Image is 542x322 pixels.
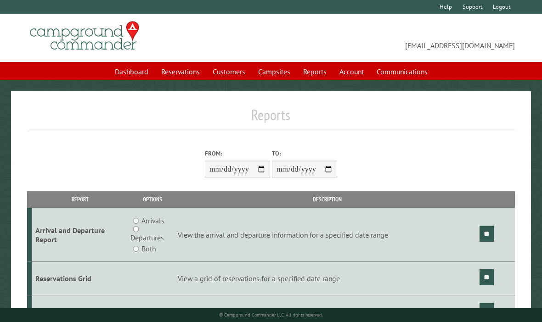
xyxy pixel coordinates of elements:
[129,191,176,207] th: Options
[32,208,129,262] td: Arrival and Departure Report
[298,63,332,80] a: Reports
[334,63,369,80] a: Account
[141,215,164,226] label: Arrivals
[176,262,478,295] td: View a grid of reservations for a specified date range
[109,63,154,80] a: Dashboard
[271,25,515,51] span: [EMAIL_ADDRESS][DOMAIN_NAME]
[272,149,337,158] label: To:
[141,243,156,254] label: Both
[176,191,478,207] th: Description
[27,106,515,131] h1: Reports
[205,149,270,158] label: From:
[176,208,478,262] td: View the arrival and departure information for a specified date range
[219,312,323,318] small: © Campground Commander LLC. All rights reserved.
[32,262,129,295] td: Reservations Grid
[32,191,129,207] th: Report
[207,63,251,80] a: Customers
[27,18,142,54] img: Campground Commander
[130,232,164,243] label: Departures
[156,63,205,80] a: Reservations
[253,63,296,80] a: Campsites
[371,63,433,80] a: Communications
